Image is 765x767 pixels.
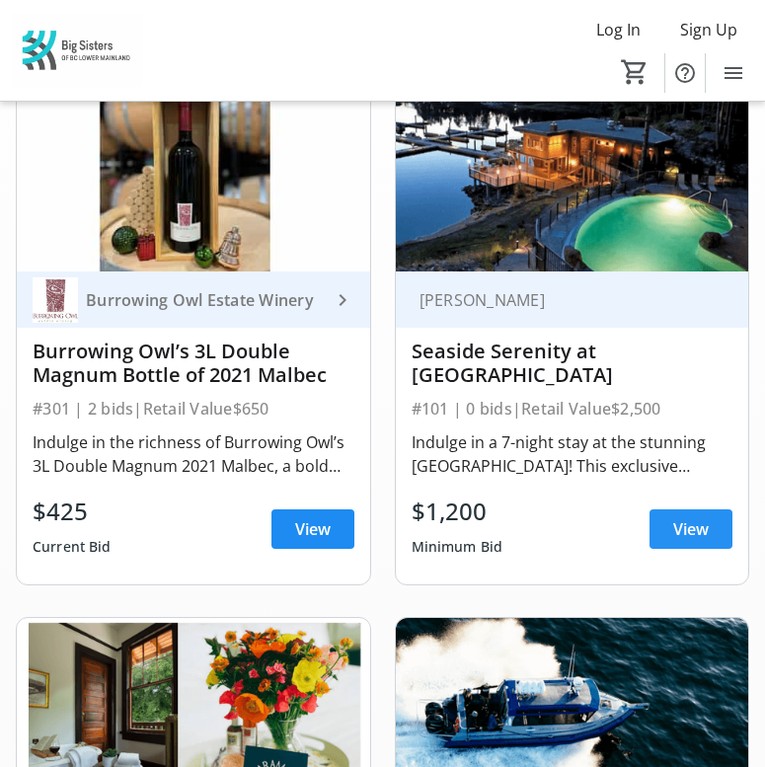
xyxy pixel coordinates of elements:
div: $1,200 [412,494,503,529]
a: View [271,509,354,549]
span: Sign Up [680,18,737,41]
div: $425 [33,494,112,529]
div: Seaside Serenity at [GEOGRAPHIC_DATA] [412,340,733,387]
div: #101 | 0 bids | Retail Value $2,500 [412,395,733,422]
div: Burrowing Owl’s 3L Double Magnum Bottle of 2021 Malbec [33,340,354,387]
mat-icon: keyboard_arrow_right [331,288,354,312]
div: #301 | 2 bids | Retail Value $650 [33,395,354,422]
div: Minimum Bid [412,529,503,565]
img: Burrowing Owl Estate Winery [33,277,78,323]
img: Seaside Serenity at Painted Boat Resort & Marina [396,73,749,271]
span: View [673,517,709,541]
div: Burrowing Owl Estate Winery [78,290,331,310]
button: Sign Up [664,14,753,45]
a: View [650,509,732,549]
div: Indulge in the richness of Burrowing Owl’s 3L Double Magnum 2021 Malbec, a bold wine bursting wit... [33,430,354,478]
span: Log In [596,18,641,41]
button: Cart [617,54,652,90]
button: Log In [580,14,656,45]
img: Big Sisters of BC Lower Mainland's Logo [12,14,143,88]
div: Current Bid [33,529,112,565]
img: Burrowing Owl’s 3L Double Magnum Bottle of 2021 Malbec [17,73,370,271]
span: View [295,517,331,541]
div: Indulge in a 7-night stay at the stunning [GEOGRAPHIC_DATA]! This exclusive package includes a tw... [412,430,733,478]
button: Help [665,53,705,93]
button: Menu [714,53,753,93]
div: [PERSON_NAME] [412,290,710,310]
a: Burrowing Owl Estate WineryBurrowing Owl Estate Winery [17,271,370,328]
